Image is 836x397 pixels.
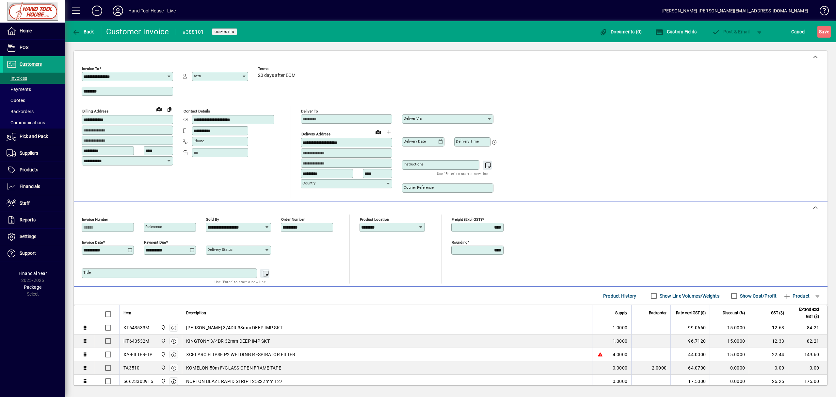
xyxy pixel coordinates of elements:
[373,127,383,137] a: View on map
[207,247,233,252] mat-label: Delivery status
[301,109,318,113] mat-label: Deliver To
[128,6,176,16] div: Hand Tool House - Live
[159,324,167,331] span: Frankton
[20,234,36,239] span: Settings
[258,67,297,71] span: Terms
[123,338,149,344] div: KT643532M
[123,309,131,317] span: Item
[360,217,389,222] mat-label: Product location
[7,109,34,114] span: Backorders
[601,290,639,302] button: Product History
[3,95,65,106] a: Quotes
[123,365,140,371] div: TA3510
[815,1,828,23] a: Knowledge Base
[20,167,38,172] span: Products
[82,66,99,71] mat-label: Invoice To
[3,129,65,145] a: Pick and Pack
[817,26,831,38] button: Save
[123,378,153,385] div: 66623303916
[20,217,36,222] span: Reports
[749,348,788,361] td: 22.44
[3,195,65,212] a: Staff
[452,217,482,222] mat-label: Freight (excl GST)
[20,45,28,50] span: POS
[598,26,644,38] button: Documents (0)
[404,116,422,121] mat-label: Deliver via
[186,324,282,331] span: [PERSON_NAME] 3/4DR 33mm DEEP IMP SKT
[215,278,266,285] mat-hint: Use 'Enter' to start a new line
[159,364,167,371] span: Frankton
[675,351,706,358] div: 44.0000
[723,309,745,317] span: Discount (%)
[159,378,167,385] span: Frankton
[186,365,281,371] span: KOMELON 50m F/GLASS OPEN FRAME TAPE
[82,240,103,245] mat-label: Invoice date
[819,26,829,37] span: ave
[710,375,749,388] td: 0.0000
[791,26,806,37] span: Cancel
[82,217,108,222] mat-label: Invoice number
[7,98,25,103] span: Quotes
[7,120,45,125] span: Communications
[194,74,201,78] mat-label: Attn
[164,104,175,114] button: Copy to Delivery address
[302,181,315,185] mat-label: Country
[771,309,784,317] span: GST ($)
[3,245,65,262] a: Support
[19,271,47,276] span: Financial Year
[159,351,167,358] span: Frankton
[675,378,706,385] div: 17.5000
[788,335,827,348] td: 82.21
[3,145,65,162] a: Suppliers
[710,335,749,348] td: 15.0000
[819,29,822,34] span: S
[783,291,810,301] span: Product
[3,73,65,84] a: Invoices
[788,321,827,335] td: 84.21
[7,76,27,81] span: Invoices
[749,361,788,375] td: 0.00
[3,229,65,245] a: Settings
[183,27,204,37] div: #388101
[792,306,819,320] span: Extend excl GST ($)
[258,73,296,78] span: 20 days after EOM
[65,26,101,38] app-page-header-button: Back
[20,28,32,33] span: Home
[675,324,706,331] div: 99.0660
[675,338,706,344] div: 96.7120
[788,375,827,388] td: 175.00
[159,337,167,345] span: Frankton
[452,240,467,245] mat-label: Rounding
[144,240,166,245] mat-label: Payment due
[3,106,65,117] a: Backorders
[749,375,788,388] td: 26.25
[3,23,65,39] a: Home
[662,6,808,16] div: [PERSON_NAME] [PERSON_NAME][EMAIL_ADDRESS][DOMAIN_NAME]
[788,348,827,361] td: 149.60
[615,309,627,317] span: Supply
[24,285,41,290] span: Package
[603,291,636,301] span: Product History
[186,351,296,358] span: XCELARC ELIPSE P2 WELDING RESPIRATOR FILTER
[790,26,807,38] button: Cancel
[654,26,698,38] button: Custom Fields
[3,212,65,228] a: Reports
[655,29,697,34] span: Custom Fields
[613,338,628,344] span: 1.0000
[72,29,94,34] span: Back
[710,348,749,361] td: 15.0000
[3,162,65,178] a: Products
[739,293,777,299] label: Show Cost/Profit
[437,170,488,177] mat-hint: Use 'Enter' to start a new line
[20,61,42,67] span: Customers
[749,335,788,348] td: 12.33
[404,162,424,166] mat-label: Instructions
[613,324,628,331] span: 1.0000
[71,26,96,38] button: Back
[20,200,30,206] span: Staff
[83,270,91,275] mat-label: Title
[710,361,749,375] td: 0.0000
[676,309,706,317] span: Rate excl GST ($)
[20,184,40,189] span: Financials
[652,365,667,371] span: 2.0000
